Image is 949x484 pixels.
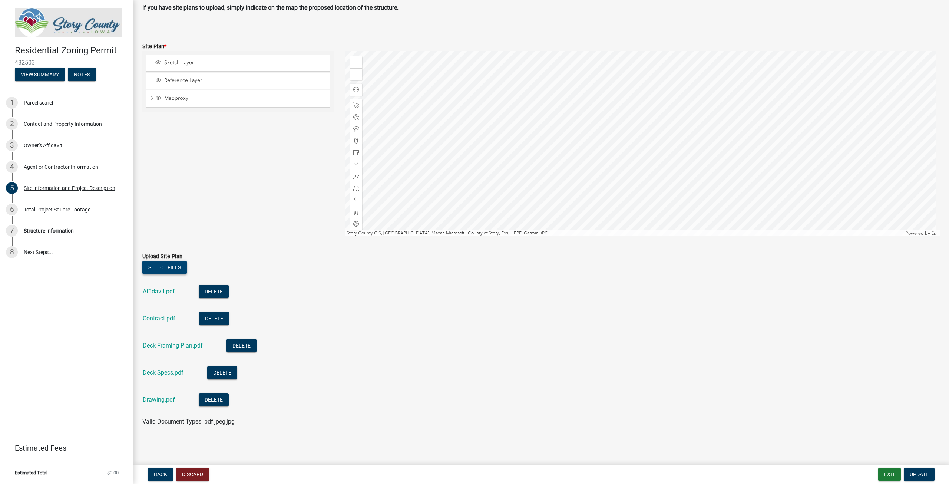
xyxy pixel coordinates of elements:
div: 6 [6,204,18,215]
div: 3 [6,139,18,151]
a: Affidavit.pdf [143,288,175,295]
div: Story County GIS, [GEOGRAPHIC_DATA], Maxar, Microsoft | County of Story, Esri, HERE, Garmin, iPC [345,230,904,236]
button: Discard [176,468,209,481]
button: Exit [878,468,901,481]
label: Upload Site Plan [142,254,182,259]
button: View Summary [15,68,65,81]
span: Mapproxy [162,95,328,102]
div: Powered by [904,230,940,236]
li: Reference Layer [146,73,330,89]
a: Estimated Fees [6,441,122,455]
ul: Layer List [145,53,331,110]
a: Deck Specs.pdf [143,369,183,376]
a: Esri [931,231,938,236]
span: Reference Layer [162,77,328,84]
span: 482503 [15,59,119,66]
li: Mapproxy [146,90,330,108]
button: Delete [199,285,229,298]
div: Site Information and Project Description [24,185,115,191]
div: Total Project Square Footage [24,207,90,212]
div: 5 [6,182,18,194]
button: Delete [199,312,229,325]
label: Site Plan [142,44,166,49]
wm-modal-confirm: Summary [15,72,65,78]
wm-modal-confirm: Delete Document [199,315,229,322]
button: Select files [142,261,187,274]
div: 7 [6,225,18,237]
div: Mapproxy [154,95,328,102]
span: Valid Document Types: pdf,jpeg,jpg [142,418,235,425]
span: Expand [149,95,154,103]
div: Contact and Property Information [24,121,102,126]
div: 2 [6,118,18,130]
div: Zoom in [350,56,362,68]
wm-modal-confirm: Delete Document [199,396,229,404]
wm-modal-confirm: Delete Document [199,288,229,295]
strong: If you have site plans to upload, simply indicate on the map the proposed location of the structure. [142,4,399,11]
button: Back [148,468,173,481]
h4: Residential Zoning Permit [15,45,128,56]
button: Notes [68,68,96,81]
div: 4 [6,161,18,173]
div: 1 [6,97,18,109]
div: Zoom out [350,68,362,80]
a: Drawing.pdf [143,396,175,403]
div: Structure Information [24,228,74,233]
span: Sketch Layer [162,59,328,66]
span: Estimated Total [15,470,47,475]
a: Contract.pdf [143,315,175,322]
button: Delete [207,366,237,379]
li: Sketch Layer [146,55,330,72]
div: Reference Layer [154,77,328,85]
div: Find my location [350,84,362,96]
div: Owner's Affidavit [24,143,62,148]
wm-modal-confirm: Notes [68,72,96,78]
a: Deck Framing Plan.pdf [143,342,203,349]
div: Parcel search [24,100,55,105]
button: Delete [226,339,257,352]
button: Update [904,468,935,481]
wm-modal-confirm: Delete Document [226,342,257,349]
wm-modal-confirm: Delete Document [207,369,237,376]
div: Sketch Layer [154,59,328,67]
span: Back [154,471,167,477]
span: $0.00 [107,470,119,475]
div: 8 [6,246,18,258]
span: Update [910,471,929,477]
button: Delete [199,393,229,406]
img: Story County, Iowa [15,8,122,37]
div: Agent or Contractor Information [24,164,98,169]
